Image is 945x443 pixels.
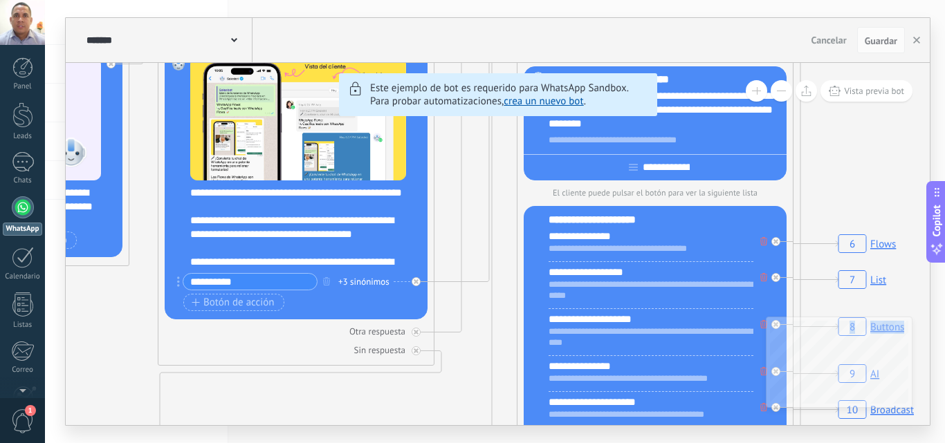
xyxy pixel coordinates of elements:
[857,27,905,53] button: Guardar
[930,205,944,236] span: Copilot
[3,272,43,281] div: Calendario
[820,80,912,102] button: Vista previa bot
[370,82,649,108] span: Este ejemplo de bot es requerido para WhatsApp Sandbox. Para probar automatizaciones, .
[3,132,43,141] div: Leads
[806,30,852,50] button: Cancelar
[25,405,36,416] span: 1
[865,36,897,46] span: Guardar
[844,85,904,97] span: Vista previa bot
[811,34,847,46] span: Cancelar
[3,82,43,91] div: Panel
[504,95,583,108] a: crea un nuevo bot
[3,176,43,185] div: Chats
[3,321,43,330] div: Listas
[3,366,43,375] div: Correo
[3,223,42,236] div: WhatsApp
